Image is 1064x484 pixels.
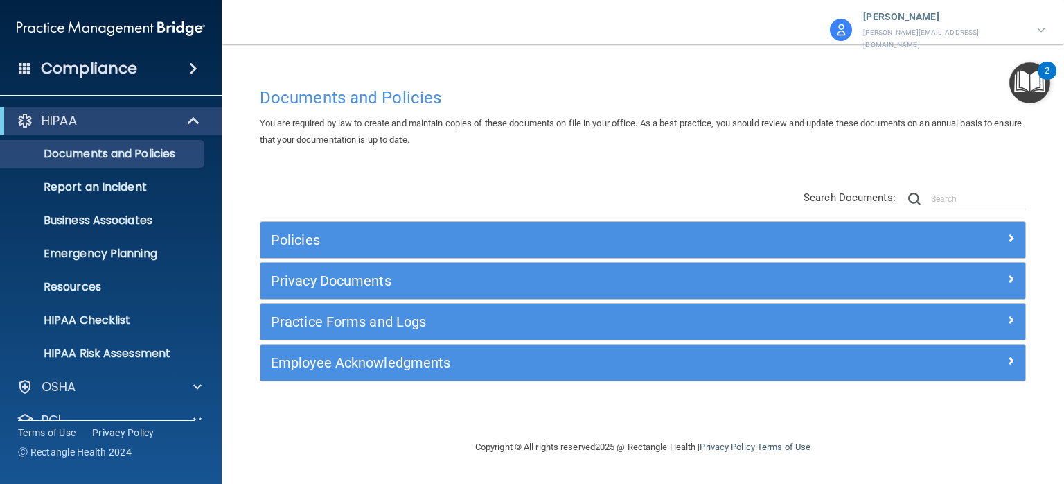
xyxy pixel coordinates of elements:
p: HIPAA Risk Assessment [9,347,198,361]
a: Practice Forms and Logs [271,311,1015,333]
a: Terms of Use [757,442,810,452]
p: Documents and Policies [9,147,198,161]
button: Open Resource Center, 2 new notifications [1009,62,1050,103]
a: HIPAA [17,112,201,129]
img: ic-search.3b580494.png [908,193,921,205]
h4: Compliance [41,59,137,78]
a: PCI [17,412,202,429]
img: arrow-down.227dba2b.svg [1037,28,1045,33]
a: Privacy Policy [92,426,154,440]
p: [PERSON_NAME][EMAIL_ADDRESS][DOMAIN_NAME] [863,26,1023,52]
span: Search Documents: [804,191,896,204]
a: Privacy Documents [271,270,1015,292]
p: Report an Incident [9,180,198,194]
h5: Privacy Documents [271,273,824,288]
h5: Practice Forms and Logs [271,314,824,329]
h5: Policies [271,232,824,248]
p: OSHA [42,379,76,395]
h4: Documents and Policies [260,89,1026,107]
p: PCI [42,412,61,429]
p: [PERSON_NAME] [863,8,1023,26]
input: Search [931,189,1026,209]
span: You are required by law to create and maintain copies of these documents on file in your office. ... [260,118,1022,145]
a: Privacy Policy [700,442,754,452]
span: Ⓒ Rectangle Health 2024 [18,445,132,459]
p: HIPAA [42,112,77,129]
a: Employee Acknowledgments [271,352,1015,374]
img: avatar.17b06cb7.svg [830,19,852,41]
p: Emergency Planning [9,247,198,261]
img: PMB logo [17,15,205,42]
p: HIPAA Checklist [9,313,198,327]
p: Business Associates [9,214,198,227]
iframe: Drift Widget Chat Controller [825,386,1047,441]
div: Copyright © All rights reserved 2025 @ Rectangle Health | | [390,425,896,469]
p: Resources [9,280,198,294]
h5: Employee Acknowledgments [271,355,824,370]
div: 2 [1045,71,1049,89]
a: Policies [271,229,1015,251]
a: Terms of Use [18,426,76,440]
a: OSHA [17,379,202,395]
